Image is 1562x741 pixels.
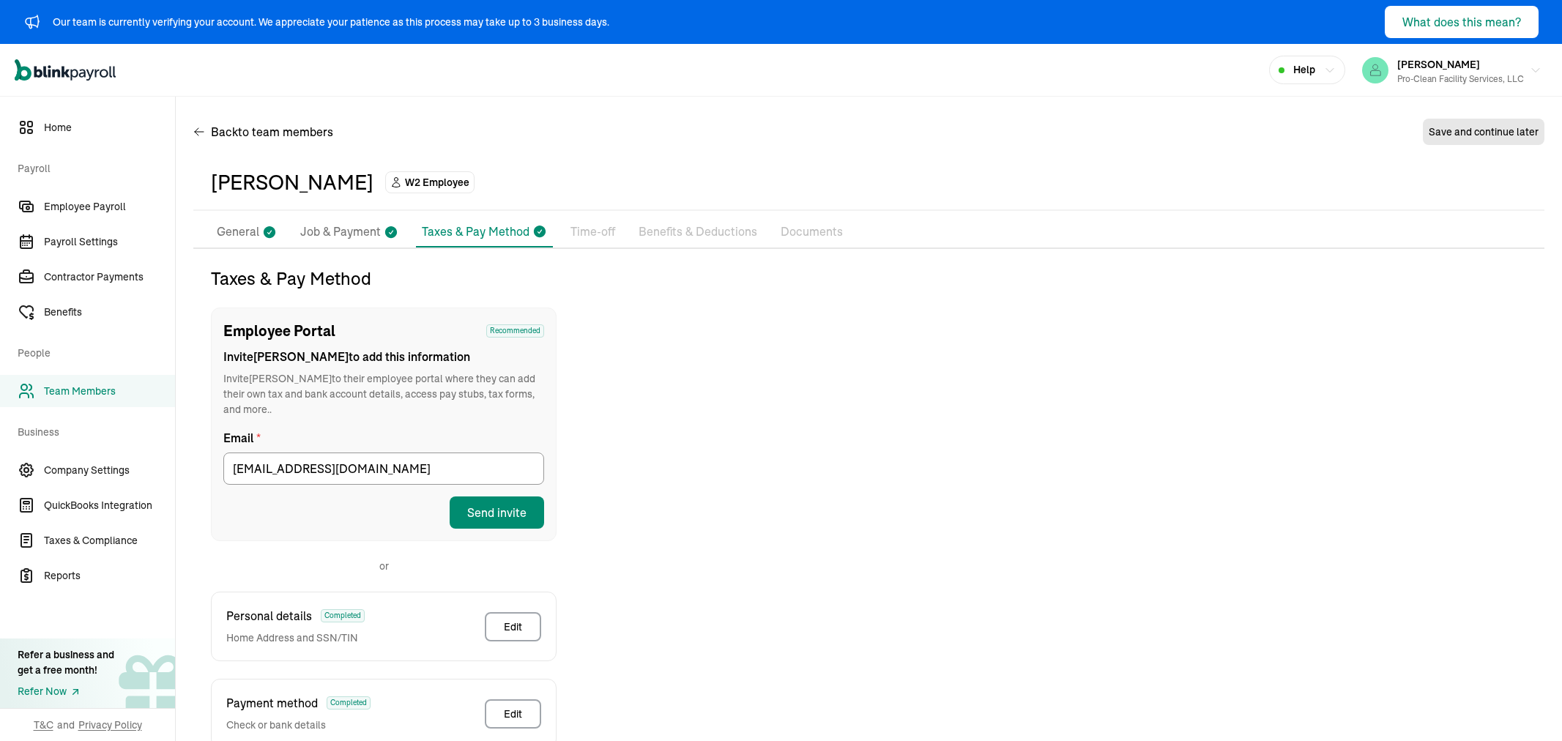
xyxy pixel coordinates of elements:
[44,234,175,250] span: Payroll Settings
[226,630,365,646] span: Home Address and SSN/TIN
[486,324,544,338] span: Recommended
[238,123,333,141] span: to team members
[327,696,371,710] span: Completed
[223,348,544,365] span: Invite [PERSON_NAME] to add this information
[44,120,175,135] span: Home
[422,223,529,240] p: Taxes & Pay Method
[1423,119,1544,145] button: Save and continue later
[321,609,365,622] span: Completed
[1385,6,1539,38] button: What does this mean?
[405,175,469,190] span: W2 Employee
[18,331,166,372] span: People
[15,49,116,92] nav: Global
[223,453,544,485] input: Email
[18,647,114,678] div: Refer a business and get a free month!
[570,223,615,242] p: Time-off
[223,320,335,342] span: Employee Portal
[781,223,843,242] p: Documents
[217,223,259,242] p: General
[211,267,557,290] h4: Taxes & Pay Method
[223,429,544,447] label: Email
[44,384,175,399] span: Team Members
[639,223,757,242] p: Benefits & Deductions
[44,305,175,320] span: Benefits
[211,123,333,141] span: Back
[44,463,175,478] span: Company Settings
[193,114,333,149] button: Backto team members
[18,146,166,187] span: Payroll
[44,568,175,584] span: Reports
[1397,58,1480,71] span: [PERSON_NAME]
[44,533,175,548] span: Taxes & Compliance
[44,199,175,215] span: Employee Payroll
[504,707,522,721] div: Edit
[1402,13,1521,31] div: What does this mean?
[504,619,522,634] div: Edit
[226,718,371,733] span: Check or bank details
[44,498,175,513] span: QuickBooks Integration
[226,607,312,625] span: Personal details
[450,496,544,529] button: Send invite
[226,694,318,712] span: Payment method
[1397,72,1524,86] div: Pro-Clean Facility Services, LLC
[1293,62,1315,78] span: Help
[467,504,527,521] div: Send invite
[300,223,381,242] p: Job & Payment
[485,699,541,729] button: Edit
[18,410,166,451] span: Business
[34,718,53,732] span: T&C
[78,718,142,732] span: Privacy Policy
[211,167,373,198] div: [PERSON_NAME]
[53,15,609,30] div: Our team is currently verifying your account. We appreciate your patience as this process may tak...
[1319,583,1562,741] iframe: Chat Widget
[1269,56,1345,84] button: Help
[18,684,114,699] a: Refer Now
[485,612,541,641] button: Edit
[1356,52,1547,89] button: [PERSON_NAME]Pro-Clean Facility Services, LLC
[379,559,389,574] p: or
[44,269,175,285] span: Contractor Payments
[223,371,544,417] span: Invite [PERSON_NAME] to their employee portal where they can add their own tax and bank account d...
